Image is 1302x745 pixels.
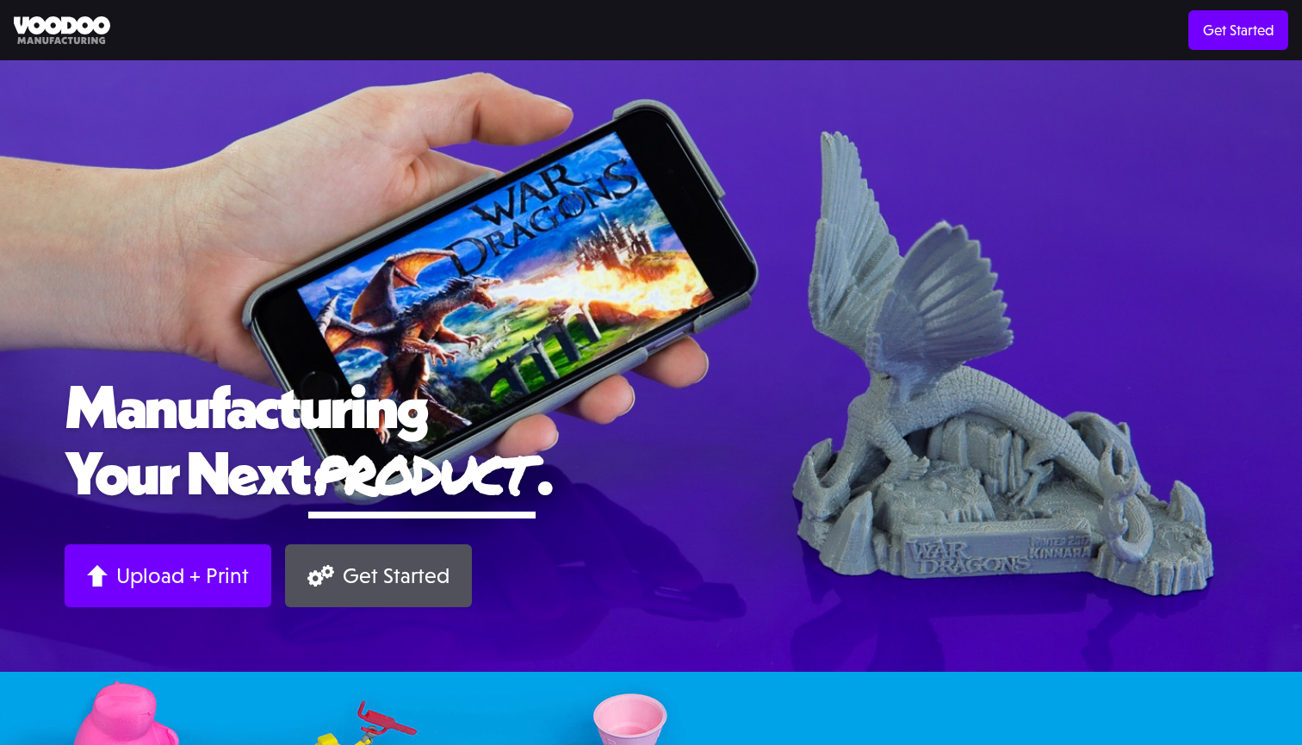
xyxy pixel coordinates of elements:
[65,373,1237,518] h1: Manufacturing Your Next .
[116,562,249,589] div: Upload + Print
[65,544,271,607] a: Upload + Print
[343,562,449,589] div: Get Started
[1188,10,1288,50] a: Get Started
[307,565,334,587] img: Gears
[14,16,110,45] img: Voodoo Manufacturing logo
[308,436,536,511] span: product
[87,565,108,587] img: Arrow up
[285,544,472,607] a: Get Started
